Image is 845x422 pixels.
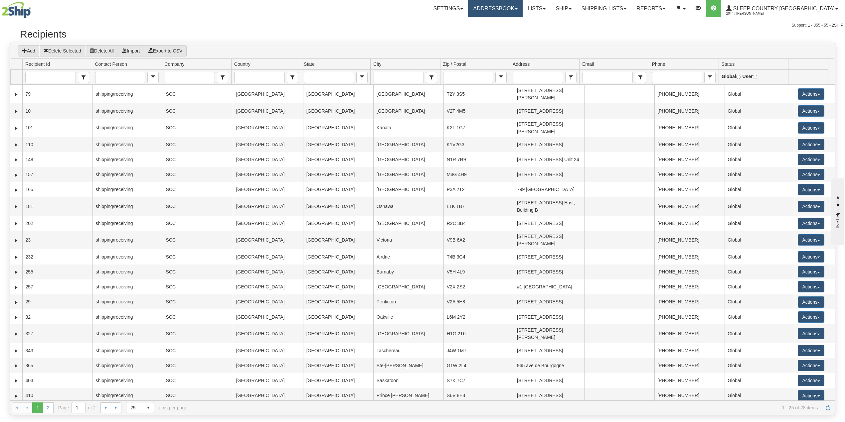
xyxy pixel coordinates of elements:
[233,197,303,216] td: [GEOGRAPHIC_DATA]
[303,167,373,182] td: [GEOGRAPHIC_DATA]
[725,85,795,103] td: Global
[22,70,92,85] td: filter cell
[443,231,514,249] td: V9B 6A2
[356,72,368,83] span: State
[370,70,440,85] td: filter cell
[798,88,824,100] button: Actions
[510,70,579,85] td: filter cell
[163,324,233,343] td: SCC
[231,70,301,85] td: filter cell
[13,377,20,384] a: Expand
[443,182,514,197] td: P3A 2T2
[233,167,303,182] td: [GEOGRAPHIC_DATA]
[22,294,92,309] td: 29
[92,197,163,216] td: shipping/receiving
[144,45,187,56] button: Export to CSV
[654,182,725,197] td: [PHONE_NUMBER]
[514,388,584,403] td: [STREET_ADDRESS]
[303,182,373,197] td: [GEOGRAPHIC_DATA]
[92,231,163,249] td: shipping/receiving
[654,343,725,358] td: [PHONE_NUMBER]
[443,137,514,152] td: K1V2G3
[95,72,145,83] input: Contact Person
[92,167,163,182] td: shipping/receiving
[13,348,20,354] a: Expand
[373,279,443,294] td: [GEOGRAPHIC_DATA]
[163,264,233,279] td: SCC
[373,358,443,373] td: Ste-[PERSON_NAME]
[147,72,159,83] span: Contact Person
[22,182,92,197] td: 165
[163,388,233,403] td: SCC
[92,279,163,294] td: shipping/receiving
[92,137,163,152] td: shipping/receiving
[725,152,795,167] td: Global
[303,309,373,324] td: [GEOGRAPHIC_DATA]
[13,108,20,115] a: Expand
[798,122,824,134] button: Actions
[374,72,423,83] input: City
[514,152,584,167] td: [STREET_ADDRESS] Unit 24
[303,373,373,388] td: [GEOGRAPHIC_DATA]
[22,85,92,103] td: 79
[22,197,92,216] td: 181
[443,167,514,182] td: M4G 4H9
[514,197,584,216] td: [STREET_ADDRESS] East, Building B
[303,216,373,231] td: [GEOGRAPHIC_DATA]
[217,72,228,83] span: select
[725,264,795,279] td: Global
[233,373,303,388] td: [GEOGRAPHIC_DATA]
[92,264,163,279] td: shipping/receiving
[373,264,443,279] td: Burnaby
[719,70,788,85] td: filter cell
[22,343,92,358] td: 343
[726,10,776,17] span: 2044 / [PERSON_NAME]
[652,72,702,83] input: Phone
[22,309,92,324] td: 32
[373,216,443,231] td: [GEOGRAPHIC_DATA]
[92,70,161,85] td: filter cell
[303,85,373,103] td: [GEOGRAPHIC_DATA]
[798,296,824,308] button: Actions
[443,343,514,358] td: J4W 1M7
[798,266,824,277] button: Actions
[583,72,632,83] input: Email
[233,294,303,309] td: [GEOGRAPHIC_DATA]
[303,119,373,137] td: [GEOGRAPHIC_DATA]
[163,182,233,197] td: SCC
[13,91,20,98] a: Expand
[514,119,584,137] td: [STREET_ADDRESS][PERSON_NAME]
[426,72,437,83] span: City
[654,85,725,103] td: [PHONE_NUMBER]
[468,0,523,17] a: Addressbook
[725,182,795,197] td: Global
[443,197,514,216] td: L1K 1B7
[798,360,824,371] button: Actions
[725,197,795,216] td: Global
[725,373,795,388] td: Global
[654,152,725,167] td: [PHONE_NUMBER]
[551,0,576,17] a: Ship
[373,294,443,309] td: Penticton
[13,142,20,148] a: Expand
[163,119,233,137] td: SCC
[233,343,303,358] td: [GEOGRAPHIC_DATA]
[373,231,443,249] td: Victoria
[373,119,443,137] td: Kanata
[635,72,646,83] span: Email
[92,309,163,324] td: shipping/receiving
[514,137,584,152] td: [STREET_ADDRESS]
[798,234,824,246] button: Actions
[22,137,92,152] td: 110
[233,249,303,264] td: [GEOGRAPHIC_DATA]
[798,251,824,263] button: Actions
[92,373,163,388] td: shipping/receiving
[798,139,824,150] button: Actions
[233,388,303,403] td: [GEOGRAPHIC_DATA]
[725,309,795,324] td: Global
[303,137,373,152] td: [GEOGRAPHIC_DATA]
[303,324,373,343] td: [GEOGRAPHIC_DATA]
[22,264,92,279] td: 255
[303,358,373,373] td: [GEOGRAPHIC_DATA]
[162,70,231,85] td: filter cell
